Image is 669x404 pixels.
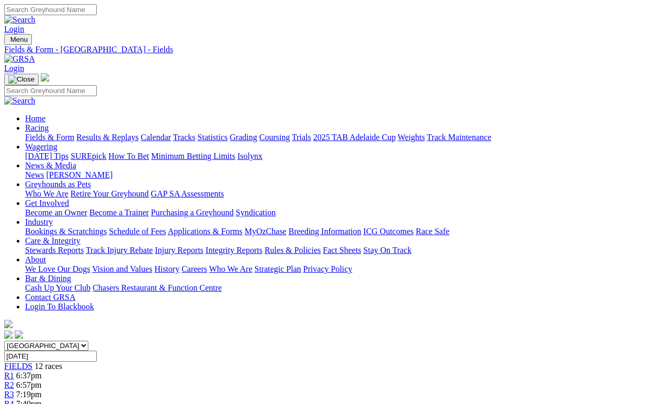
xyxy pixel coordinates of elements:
[25,133,665,142] div: Racing
[168,227,243,236] a: Applications & Forms
[4,54,35,64] img: GRSA
[25,208,87,217] a: Become an Owner
[25,246,84,255] a: Stewards Reports
[25,217,53,226] a: Industry
[25,208,665,217] div: Get Involved
[141,133,171,142] a: Calendar
[109,152,149,160] a: How To Bet
[198,133,228,142] a: Statistics
[71,152,106,160] a: SUREpick
[230,133,257,142] a: Grading
[25,152,68,160] a: [DATE] Tips
[155,246,203,255] a: Injury Reports
[151,189,224,198] a: GAP SA Assessments
[25,189,68,198] a: Who We Are
[25,255,46,264] a: About
[41,73,49,82] img: logo-grsa-white.png
[25,246,665,255] div: Care & Integrity
[25,161,76,170] a: News & Media
[25,142,57,151] a: Wagering
[15,330,23,339] img: twitter.svg
[109,227,166,236] a: Schedule of Fees
[4,362,32,371] a: FIELDS
[25,283,665,293] div: Bar & Dining
[86,246,153,255] a: Track Injury Rebate
[4,390,14,399] a: R3
[92,264,152,273] a: Vision and Values
[25,283,90,292] a: Cash Up Your Club
[10,36,28,43] span: Menu
[4,320,13,328] img: logo-grsa-white.png
[46,170,112,179] a: [PERSON_NAME]
[4,4,97,15] input: Search
[25,199,69,207] a: Get Involved
[25,152,665,161] div: Wagering
[259,133,290,142] a: Coursing
[25,236,80,245] a: Care & Integrity
[25,264,90,273] a: We Love Our Dogs
[16,380,42,389] span: 6:57pm
[8,75,34,84] img: Close
[71,189,149,198] a: Retire Your Greyhound
[292,133,311,142] a: Trials
[25,264,665,274] div: About
[4,85,97,96] input: Search
[427,133,491,142] a: Track Maintenance
[363,246,411,255] a: Stay On Track
[25,189,665,199] div: Greyhounds as Pets
[151,152,235,160] a: Minimum Betting Limits
[4,96,36,106] img: Search
[25,227,665,236] div: Industry
[25,114,45,123] a: Home
[93,283,222,292] a: Chasers Restaurant & Function Centre
[398,133,425,142] a: Weights
[4,45,665,54] a: Fields & Form - [GEOGRAPHIC_DATA] - Fields
[16,371,42,380] span: 6:37pm
[4,371,14,380] a: R1
[205,246,262,255] a: Integrity Reports
[89,208,149,217] a: Become a Trainer
[25,293,75,302] a: Contact GRSA
[4,74,39,85] button: Toggle navigation
[76,133,139,142] a: Results & Replays
[25,274,71,283] a: Bar & Dining
[34,362,62,371] span: 12 races
[25,302,94,311] a: Login To Blackbook
[173,133,195,142] a: Tracks
[154,264,179,273] a: History
[25,133,74,142] a: Fields & Form
[4,380,14,389] a: R2
[151,208,234,217] a: Purchasing a Greyhound
[255,264,301,273] a: Strategic Plan
[245,227,286,236] a: MyOzChase
[363,227,413,236] a: ICG Outcomes
[4,25,24,33] a: Login
[4,330,13,339] img: facebook.svg
[264,246,321,255] a: Rules & Policies
[209,264,252,273] a: Who We Are
[25,227,107,236] a: Bookings & Scratchings
[289,227,361,236] a: Breeding Information
[4,34,32,45] button: Toggle navigation
[25,170,44,179] a: News
[16,390,42,399] span: 7:19pm
[237,152,262,160] a: Isolynx
[236,208,275,217] a: Syndication
[4,64,24,73] a: Login
[25,170,665,180] div: News & Media
[25,180,91,189] a: Greyhounds as Pets
[4,351,97,362] input: Select date
[313,133,396,142] a: 2025 TAB Adelaide Cup
[323,246,361,255] a: Fact Sheets
[416,227,449,236] a: Race Safe
[303,264,352,273] a: Privacy Policy
[181,264,207,273] a: Careers
[4,15,36,25] img: Search
[25,123,49,132] a: Racing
